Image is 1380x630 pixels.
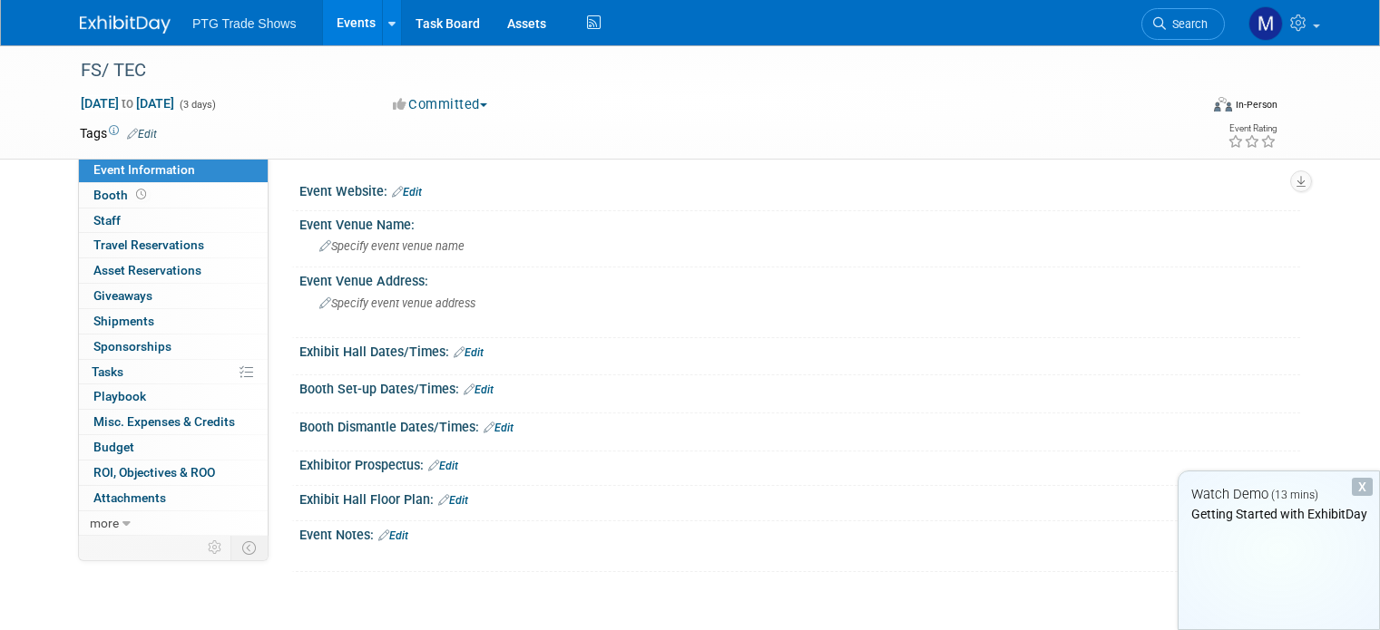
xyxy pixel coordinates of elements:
[438,494,468,507] a: Edit
[79,334,268,359] a: Sponsorships
[231,536,269,559] td: Toggle Event Tabs
[1179,485,1379,504] div: Watch Demo
[387,95,494,114] button: Committed
[392,186,422,199] a: Edit
[299,338,1300,362] div: Exhibit Hall Dates/Times:
[74,54,1176,87] div: FS/ TEC
[119,96,136,111] span: to
[1166,17,1208,31] span: Search
[79,208,268,233] a: Staff
[299,451,1300,475] div: Exhibitor Prospectus:
[79,511,268,536] a: more
[132,188,150,201] span: Booth not reserved yet
[93,263,201,277] span: Asset Reservations
[93,288,152,303] span: Giveaways
[79,183,268,208] a: Booth
[79,284,268,308] a: Giveaways
[90,516,119,530] span: more
[1271,489,1318,501] span: (13 mins)
[192,16,296,31] span: PTG Trade Shows
[178,99,216,111] span: (3 days)
[299,486,1300,509] div: Exhibit Hall Floor Plan:
[79,486,268,510] a: Attachments
[79,258,268,283] a: Asset Reservations
[79,460,268,485] a: ROI, Objectives & ROO
[319,239,465,253] span: Specify event venue name
[1214,97,1232,111] img: Format-Inperson.png
[93,490,166,505] span: Attachments
[93,314,154,328] span: Shipments
[1228,124,1277,133] div: Event Rating
[79,435,268,460] a: Budget
[79,309,268,334] a: Shipments
[1101,94,1277,121] div: Event Format
[93,440,134,454] span: Budget
[428,460,458,472] a: Edit
[79,384,268,409] a: Playbook
[93,162,195,177] span: Event Information
[299,375,1300,399] div: Booth Set-up Dates/Times:
[319,296,475,310] span: Specify event venue address
[93,213,121,228] span: Staff
[80,15,171,34] img: ExhibitDay
[1235,98,1277,111] div: In-Person
[93,188,150,202] span: Booth
[93,389,146,403] span: Playbook
[1141,8,1225,40] a: Search
[93,339,171,354] span: Sponsorships
[79,410,268,434] a: Misc. Expenses & Credits
[127,128,157,141] a: Edit
[299,413,1300,437] div: Booth Dismantle Dates/Times:
[79,158,268,182] a: Event Information
[464,383,494,396] a: Edit
[299,521,1300,545] div: Event Notes:
[200,536,231,559] td: Personalize Event Tab Strip
[454,346,484,359] a: Edit
[1179,505,1379,523] div: Getting Started with ExhibitDay
[80,124,157,142] td: Tags
[93,237,204,252] span: Travel Reservations
[79,360,268,384] a: Tasks
[93,465,215,480] span: ROI, Objectives & ROO
[93,414,235,429] span: Misc. Expenses & Credits
[299,267,1300,290] div: Event Venue Address:
[92,364,123,379] span: Tasks
[79,233,268,257] a: Travel Reservations
[1248,6,1283,41] img: Michael Musto
[299,178,1300,201] div: Event Website:
[299,211,1300,234] div: Event Venue Name:
[484,422,514,434] a: Edit
[1352,478,1373,496] div: Dismiss
[378,529,408,542] a: Edit
[80,95,175,111] span: [DATE] [DATE]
